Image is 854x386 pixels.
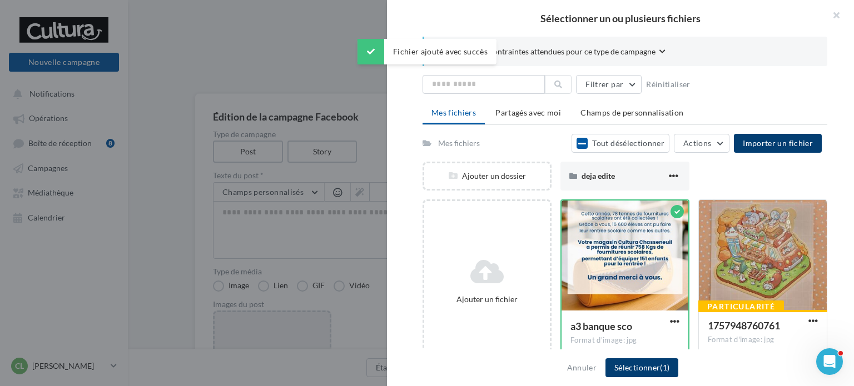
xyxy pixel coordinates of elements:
span: Champs de personnalisation [580,108,683,117]
button: Filtrer par [576,75,642,94]
span: (1) [660,363,669,372]
button: Importer un fichier [734,134,822,153]
h2: Sélectionner un ou plusieurs fichiers [405,13,836,23]
span: Importer un fichier [743,138,813,148]
div: Ajouter un fichier [429,294,545,305]
div: Format d'image: jpg [570,335,679,345]
span: Actions [683,138,711,148]
div: Mes fichiers [438,138,480,149]
span: Partagés avec moi [495,108,561,117]
div: Fichier ajouté avec succès [358,39,496,64]
span: deja edite [582,171,615,181]
button: Tout désélectionner [572,134,669,153]
div: Ajouter un dossier [424,171,550,182]
div: Format d'image: jpg [708,335,818,345]
span: 1757948760761 [708,319,780,332]
button: Actions [674,134,729,153]
span: Consulter les contraintes attendues pour ce type de campagne [442,46,656,57]
button: Réinitialiser [642,78,695,91]
button: Sélectionner(1) [605,358,678,377]
div: Particularité [698,300,784,313]
button: Annuler [563,361,601,374]
span: Mes fichiers [431,108,476,117]
iframe: Intercom live chat [816,348,843,375]
button: Consulter les contraintes attendues pour ce type de campagne [442,46,666,59]
span: a3 banque sco [570,320,632,332]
